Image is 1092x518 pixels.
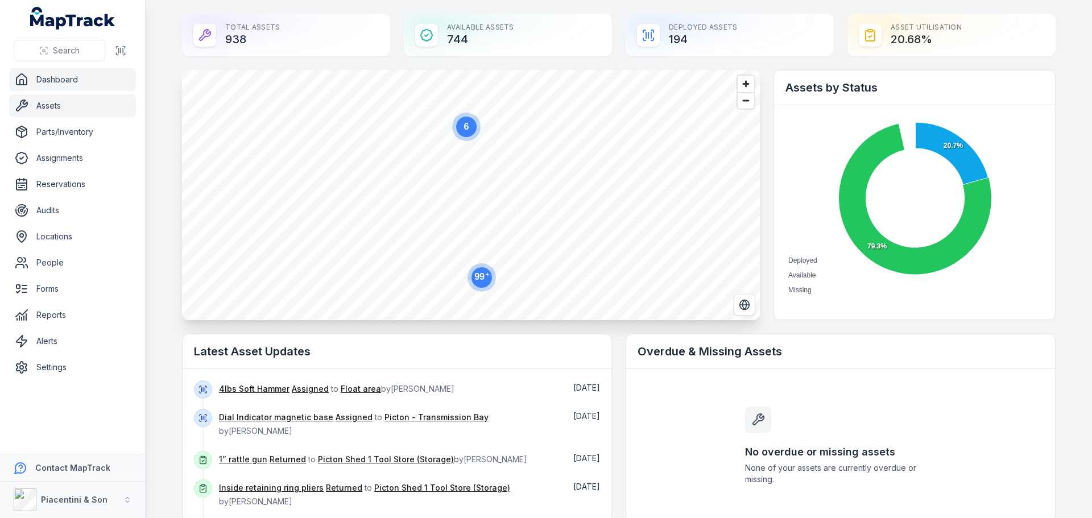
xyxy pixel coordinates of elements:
a: People [9,251,136,274]
a: Assets [9,94,136,117]
span: Search [53,45,80,56]
a: Assignments [9,147,136,169]
a: Reservations [9,173,136,196]
a: Forms [9,277,136,300]
a: Returned [326,482,362,494]
canvas: Map [182,70,760,320]
h2: Overdue & Missing Assets [638,343,1044,359]
a: Audits [9,199,136,222]
span: to by [PERSON_NAME] [219,384,454,393]
a: Returned [270,454,306,465]
a: Dashboard [9,68,136,91]
time: 17/09/2025, 6:17:46 am [573,482,600,491]
span: [DATE] [573,453,600,463]
text: 6 [464,122,469,131]
h2: Latest Asset Updates [194,343,600,359]
span: [DATE] [573,482,600,491]
strong: Contact MapTrack [35,463,110,473]
a: Dial Indicator magnetic base [219,412,333,423]
a: Inside retaining ring pliers [219,482,324,494]
strong: Piacentini & Son [41,495,107,504]
a: 4lbs Soft Hammer [219,383,289,395]
a: Reports [9,304,136,326]
a: MapTrack [30,7,115,30]
span: [DATE] [573,411,600,421]
a: Picton Shed 1 Tool Store (Storage) [374,482,510,494]
a: Assigned [336,412,373,423]
a: Settings [9,356,136,379]
a: Picton Shed 1 Tool Store (Storage) [318,454,454,465]
button: Zoom out [738,92,754,109]
span: to by [PERSON_NAME] [219,412,489,436]
text: 99 [474,271,489,281]
a: Locations [9,225,136,248]
a: Assigned [292,383,329,395]
h2: Assets by Status [785,80,1044,96]
span: to by [PERSON_NAME] [219,454,527,464]
a: Parts/Inventory [9,121,136,143]
span: to by [PERSON_NAME] [219,483,510,506]
span: Deployed [788,256,817,264]
tspan: + [486,271,489,277]
time: 17/09/2025, 6:19:25 am [573,453,600,463]
span: [DATE] [573,383,600,392]
a: Float area [341,383,381,395]
button: Zoom in [738,76,754,92]
span: None of your assets are currently overdue or missing. [745,462,936,485]
a: Picton - Transmission Bay [384,412,489,423]
button: Switch to Satellite View [734,294,755,316]
h3: No overdue or missing assets [745,444,936,460]
time: 17/09/2025, 7:03:55 am [573,383,600,392]
time: 17/09/2025, 7:02:18 am [573,411,600,421]
a: Alerts [9,330,136,353]
span: Missing [788,286,812,294]
a: 1” rattle gun [219,454,267,465]
span: Available [788,271,816,279]
button: Search [14,40,105,61]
